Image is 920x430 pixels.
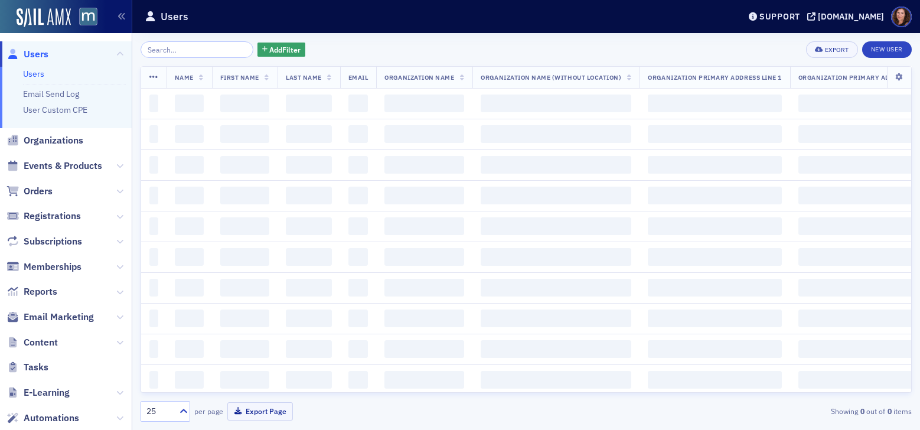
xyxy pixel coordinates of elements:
[149,217,158,235] span: ‌
[23,69,44,79] a: Users
[220,310,269,327] span: ‌
[348,371,368,389] span: ‌
[6,210,81,223] a: Registrations
[6,134,83,147] a: Organizations
[24,134,83,147] span: Organizations
[6,260,81,273] a: Memberships
[149,248,158,266] span: ‌
[23,105,87,115] a: User Custom CPE
[227,402,293,421] button: Export Page
[17,8,71,27] img: SailAMX
[24,361,48,374] span: Tasks
[220,217,269,235] span: ‌
[481,279,631,297] span: ‌
[348,248,368,266] span: ‌
[149,340,158,358] span: ‌
[348,73,368,82] span: Email
[891,6,912,27] span: Profile
[24,260,81,273] span: Memberships
[648,217,781,235] span: ‌
[175,95,204,112] span: ‌
[384,156,464,174] span: ‌
[286,340,332,358] span: ‌
[481,95,631,112] span: ‌
[141,41,253,58] input: Search…
[24,159,102,172] span: Events & Products
[286,279,332,297] span: ‌
[286,156,332,174] span: ‌
[24,48,48,61] span: Users
[648,248,781,266] span: ‌
[149,156,158,174] span: ‌
[286,310,332,327] span: ‌
[384,371,464,389] span: ‌
[149,310,158,327] span: ‌
[220,156,269,174] span: ‌
[286,187,332,204] span: ‌
[286,95,332,112] span: ‌
[6,185,53,198] a: Orders
[286,73,322,82] span: Last Name
[648,187,781,204] span: ‌
[149,125,158,143] span: ‌
[807,12,888,21] button: [DOMAIN_NAME]
[24,210,81,223] span: Registrations
[146,405,172,418] div: 25
[24,311,94,324] span: Email Marketing
[194,406,223,416] label: per page
[220,73,259,82] span: First Name
[220,248,269,266] span: ‌
[384,279,464,297] span: ‌
[481,73,621,82] span: Organization Name (Without Location)
[348,217,368,235] span: ‌
[648,340,781,358] span: ‌
[818,11,884,22] div: [DOMAIN_NAME]
[348,156,368,174] span: ‌
[481,156,631,174] span: ‌
[806,41,857,58] button: Export
[648,125,781,143] span: ‌
[79,8,97,26] img: SailAMX
[24,235,82,248] span: Subscriptions
[481,371,631,389] span: ‌
[6,336,58,349] a: Content
[175,310,204,327] span: ‌
[481,248,631,266] span: ‌
[384,73,454,82] span: Organization Name
[161,9,188,24] h1: Users
[24,412,79,425] span: Automations
[481,310,631,327] span: ‌
[175,125,204,143] span: ‌
[149,187,158,204] span: ‌
[71,8,97,28] a: View Homepage
[6,159,102,172] a: Events & Products
[862,41,912,58] a: New User
[348,279,368,297] span: ‌
[6,386,70,399] a: E-Learning
[825,47,849,53] div: Export
[648,95,781,112] span: ‌
[220,279,269,297] span: ‌
[858,406,866,416] strong: 0
[286,125,332,143] span: ‌
[220,187,269,204] span: ‌
[6,412,79,425] a: Automations
[6,361,48,374] a: Tasks
[348,310,368,327] span: ‌
[348,125,368,143] span: ‌
[348,95,368,112] span: ‌
[220,371,269,389] span: ‌
[384,340,464,358] span: ‌
[220,95,269,112] span: ‌
[481,187,631,204] span: ‌
[257,43,306,57] button: AddFilter
[885,406,893,416] strong: 0
[24,386,70,399] span: E-Learning
[384,217,464,235] span: ‌
[149,95,158,112] span: ‌
[175,187,204,204] span: ‌
[6,311,94,324] a: Email Marketing
[384,95,464,112] span: ‌
[384,310,464,327] span: ‌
